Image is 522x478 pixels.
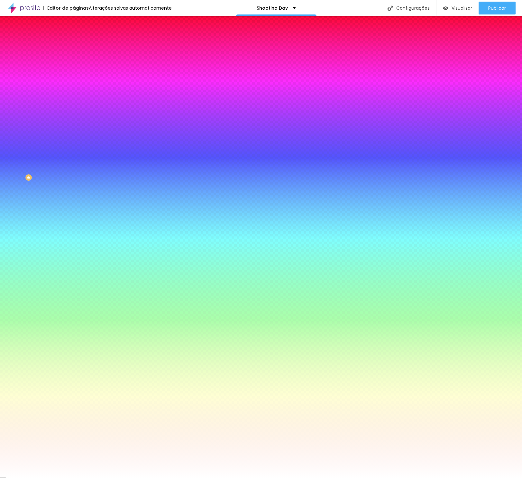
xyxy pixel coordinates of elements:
[257,6,288,10] p: Shooting Day
[452,5,472,11] span: Visualizar
[388,5,393,11] img: Icone
[43,6,89,10] div: Editor de páginas
[436,2,479,14] button: Visualizar
[443,5,448,11] img: view-1.svg
[479,2,516,14] button: Publicar
[89,6,172,10] div: Alterações salvas automaticamente
[488,5,506,11] span: Publicar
